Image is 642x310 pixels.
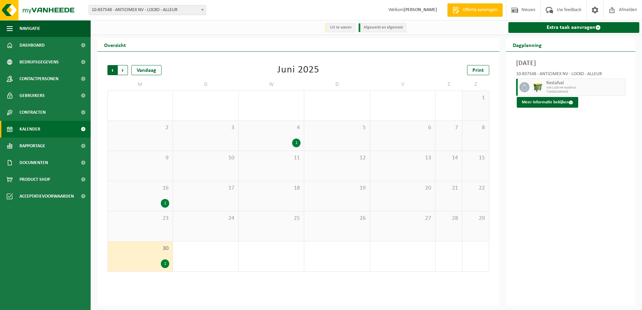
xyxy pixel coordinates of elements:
[308,185,366,192] span: 19
[533,82,543,92] img: WB-1100-HPE-GN-50
[242,215,301,222] span: 25
[472,68,484,73] span: Print
[462,79,489,91] td: Z
[161,259,169,268] div: 1
[466,215,486,222] span: 29
[308,215,366,222] span: 26
[19,20,40,37] span: Navigatie
[466,94,486,102] span: 1
[466,185,486,192] span: 22
[308,154,366,162] span: 12
[107,65,118,75] span: Vorige
[19,171,50,188] span: Product Shop
[118,65,128,75] span: Volgende
[325,23,355,32] li: Uit te voeren
[19,37,45,54] span: Dashboard
[111,124,169,132] span: 2
[111,215,169,222] span: 23
[546,90,624,94] span: T250001040429
[19,138,45,154] span: Rapportage
[304,79,370,91] td: D
[517,97,578,108] button: Meer informatie bekijken
[161,199,169,208] div: 1
[111,245,169,252] span: 30
[19,121,40,138] span: Kalender
[546,86,624,90] span: WB-1100-HP restafval
[176,154,235,162] span: 10
[508,22,640,33] a: Extra taak aanvragen
[439,215,459,222] span: 28
[466,124,486,132] span: 8
[107,79,173,91] td: M
[546,81,624,86] span: Restafval
[19,154,48,171] span: Documenten
[242,185,301,192] span: 18
[447,3,503,17] a: Offerte aanvragen
[173,79,238,91] td: D
[19,188,74,205] span: Acceptatievoorwaarden
[111,154,169,162] span: 9
[439,185,459,192] span: 21
[461,7,499,13] span: Offerte aanvragen
[19,87,45,104] span: Gebruikers
[89,5,206,15] span: 10-837548 - ANTICIMEX NV - LOCKO - ALLEUR
[373,185,432,192] span: 20
[19,104,46,121] span: Contracten
[516,72,626,79] div: 10-837548 - ANTICIMEX NV - LOCKO - ALLEUR
[435,79,462,91] td: Z
[373,215,432,222] span: 27
[242,154,301,162] span: 11
[370,79,435,91] td: V
[19,70,58,87] span: Contactpersonen
[516,58,626,68] h3: [DATE]
[439,154,459,162] span: 14
[242,124,301,132] span: 4
[97,38,133,51] h2: Overzicht
[131,65,162,75] div: Vandaag
[439,124,459,132] span: 7
[176,124,235,132] span: 3
[404,7,437,12] strong: [PERSON_NAME]
[506,38,548,51] h2: Dagplanning
[467,65,489,75] a: Print
[466,154,486,162] span: 15
[176,185,235,192] span: 17
[359,23,406,32] li: Afgewerkt en afgemeld
[373,124,432,132] span: 6
[176,215,235,222] span: 24
[19,54,59,70] span: Bedrijfsgegevens
[373,154,432,162] span: 13
[292,139,301,147] div: 1
[277,65,319,75] div: Juni 2025
[308,124,366,132] span: 5
[239,79,304,91] td: W
[111,185,169,192] span: 16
